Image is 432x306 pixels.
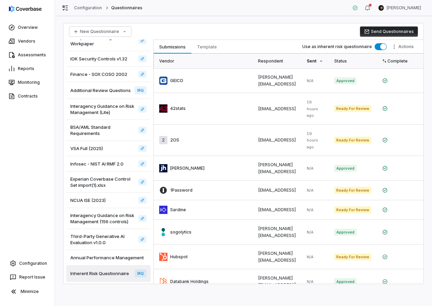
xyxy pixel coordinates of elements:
button: More actions [389,42,418,52]
span: Questionnaires [111,5,143,11]
button: Clarence Chio avatar[PERSON_NAME] [374,3,425,13]
a: Inherent Risk QuestionnaireIRQ [66,265,151,282]
span: Infosec - NIST AI RMF 2.0 [70,161,124,167]
span: Finance - SOX COSO 2002 [70,71,127,77]
a: Configuration [3,257,52,270]
a: NCUA ISE (2023) [138,197,147,204]
span: Interagency Guidance on Risk Management (156 controls) [70,212,136,225]
td: [PERSON_NAME][EMAIL_ADDRESS] [253,68,301,93]
td: [PERSON_NAME][EMAIL_ADDRESS] [253,220,301,245]
a: Experian Coverbase Control Set import(1).xlsx [138,179,147,185]
label: Use as inherent risk questionnaire [302,44,372,49]
td: [PERSON_NAME][EMAIL_ADDRESS] [253,269,301,294]
a: IOK Security Controls v1.32 [66,51,151,67]
span: IOK Security Controls v1.32 [70,56,127,62]
a: Third-Party Generative AI Evaluation v1.0.0 [138,236,147,243]
a: Interagency Guidance on Risk Management (Lite) [66,99,151,120]
span: VSA Full (2025) [70,145,103,151]
a: Third-Party Generative AI Evaluation v1.0.0 [66,229,151,250]
a: NCUA ISE (2023) [66,193,151,208]
a: Assessments [1,49,53,61]
td: [EMAIL_ADDRESS] [253,181,301,200]
img: logo-D7KZi-bG.svg [9,5,42,12]
div: % Complete [382,54,415,68]
a: Reports [1,63,53,75]
a: Vendors [1,35,53,47]
a: BSA/AML Standard Requirements [138,127,147,134]
a: Interagency Guidance on Risk Management (Lite) [138,106,147,113]
img: Clarence Chio avatar [378,5,384,11]
span: Additional Review Questions [70,87,131,93]
a: VSA Full (2025) [66,141,151,156]
div: Sent [307,54,323,68]
a: Additional Review QuestionsIRQ [66,82,151,99]
button: Report Issue [3,271,52,283]
a: Annual Performance Management [66,250,151,265]
div: Status [334,54,371,68]
a: Interagency Guidance on Risk Management (156 controls) [138,215,147,222]
span: Submissions [156,42,188,51]
a: Infosec - NIST AI RMF 2.0 [138,160,147,167]
td: [EMAIL_ADDRESS] [253,200,301,220]
td: [PERSON_NAME][EMAIL_ADDRESS] [253,245,301,269]
td: [PERSON_NAME][EMAIL_ADDRESS] [253,156,301,181]
span: Annual Performance Management [70,254,144,261]
div: Respondent [258,54,296,68]
a: IOK Security Controls v1.32 [138,55,147,62]
td: [EMAIL_ADDRESS] [253,124,301,156]
a: Monitoring [1,76,53,89]
button: Minimize [3,285,52,298]
a: Finance - SOX COSO 2002 [66,67,151,82]
span: Experian Coverbase Control Set import(1).xlsx [70,176,136,188]
span: [PERSON_NAME] [387,5,421,11]
span: NCUA ISE (2023) [70,197,106,203]
a: Interagency Guidance on Risk Management (156 controls) [66,208,151,229]
span: IRQ [135,269,147,277]
a: Contracts [1,90,53,102]
a: Compliance Management Workpaper [138,37,147,44]
span: IRQ [135,86,147,94]
button: Send Questionnaires [360,26,418,37]
a: Finance - SOX COSO 2002 [138,71,147,78]
a: VSA Full (2025) [138,145,147,152]
a: Infosec - NIST AI RMF 2.0 [66,156,151,172]
a: Overview [1,21,53,34]
a: Compliance Management Workpaper [66,30,151,51]
a: BSA/AML Standard Requirements [66,120,151,141]
span: Interagency Guidance on Risk Management (Lite) [70,103,136,115]
span: Third-Party Generative AI Evaluation v1.0.0 [70,233,136,246]
span: Compliance Management Workpaper [70,34,136,47]
button: New Questionnaire [69,26,131,37]
div: Vendor [159,54,247,68]
span: Template [194,42,220,51]
a: Configuration [74,5,102,11]
a: Experian Coverbase Control Set import(1).xlsx [66,172,151,193]
span: Inherent Risk Questionnaire [70,270,129,276]
td: [EMAIL_ADDRESS] [253,93,301,125]
span: BSA/AML Standard Requirements [70,124,136,136]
